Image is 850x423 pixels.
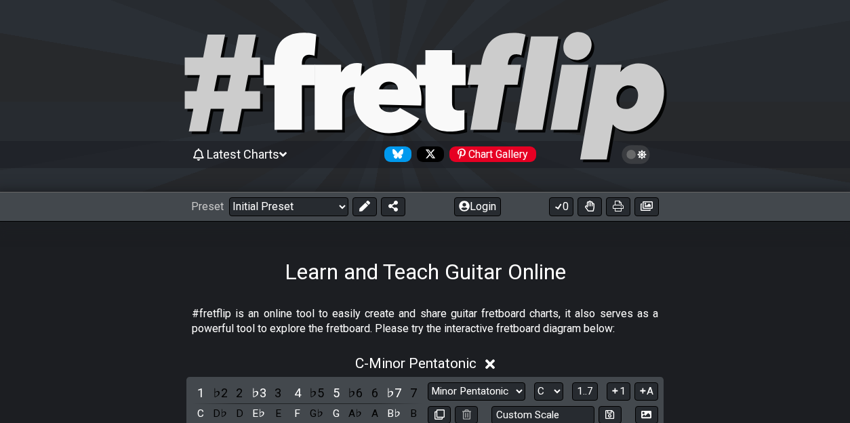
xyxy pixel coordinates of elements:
div: toggle scale degree [211,384,229,402]
div: toggle scale degree [385,384,403,402]
div: toggle scale degree [230,384,248,402]
select: Tonic/Root [534,382,563,401]
span: Latest Charts [207,147,279,161]
div: toggle scale degree [269,384,287,402]
div: toggle pitch class [211,405,229,423]
div: toggle pitch class [346,405,364,423]
p: #fretflip is an online tool to easily create and share guitar fretboard charts, it also serves as... [192,306,658,337]
div: toggle pitch class [308,405,325,423]
div: toggle pitch class [366,405,384,423]
div: toggle pitch class [327,405,345,423]
button: Share Preset [381,197,405,216]
div: toggle pitch class [230,405,248,423]
button: Print [606,197,630,216]
button: Toggle Dexterity for all fretkits [578,197,602,216]
div: toggle scale degree [289,384,306,402]
span: C - Minor Pentatonic [355,355,477,371]
button: Login [454,197,501,216]
button: Create image [634,197,659,216]
span: 1..7 [577,385,593,397]
div: toggle scale degree [366,384,384,402]
h1: Learn and Teach Guitar Online [285,259,566,285]
select: Preset [229,197,348,216]
button: 0 [549,197,573,216]
div: toggle scale degree [250,384,268,402]
button: 1..7 [572,382,598,401]
button: Edit Preset [352,197,377,216]
div: toggle pitch class [269,405,287,423]
button: 1 [607,382,630,401]
select: Scale [428,382,525,401]
div: Chart Gallery [449,146,536,162]
a: Follow #fretflip at Bluesky [379,146,411,162]
div: toggle scale degree [405,384,422,402]
div: toggle pitch class [250,405,268,423]
div: toggle pitch class [385,405,403,423]
div: toggle scale degree [346,384,364,402]
span: Preset [191,200,224,213]
div: toggle pitch class [192,405,209,423]
span: Toggle light / dark theme [628,148,644,161]
div: toggle scale degree [327,384,345,402]
div: toggle pitch class [289,405,306,423]
a: #fretflip at Pinterest [444,146,536,162]
a: Follow #fretflip at X [411,146,444,162]
div: toggle scale degree [308,384,325,402]
div: toggle scale degree [192,384,209,402]
button: A [634,382,658,401]
div: toggle pitch class [405,405,422,423]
